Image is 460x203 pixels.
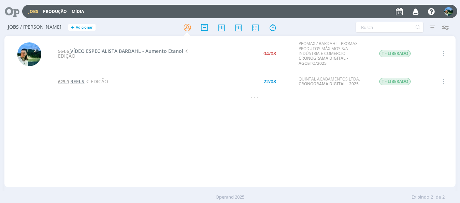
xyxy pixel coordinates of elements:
div: 22/08 [263,79,276,84]
a: CRONOGRAMA DIGITAL - AGOSTO/2025 [299,55,348,66]
a: Produção [43,9,67,14]
button: Mídia [70,9,86,14]
div: - - - [54,93,455,100]
img: V [444,7,453,16]
span: de [436,194,441,201]
span: 2 [442,194,445,201]
span: VÍDEO ESPECIALISTA BARDAHL - Aumento Etanol [70,48,183,54]
a: 564.6VÍDEO ESPECIALISTA BARDAHL - Aumento Etanol [58,48,183,54]
span: 564.6 [58,48,69,54]
input: Busca [356,22,423,33]
span: Jobs [8,24,19,30]
a: 625.9REELS [58,78,84,85]
a: CRONOGRAMA DIGITAL - 2025 [299,81,359,87]
span: 2 [431,194,433,201]
span: T - LIBERADO [379,78,411,85]
div: PROMAX / BARDAHL - PROMAX PRODUTOS MÁXIMOS S/A INDÚSTRIA E COMÉRCIO [299,41,369,66]
button: Jobs [26,9,40,14]
span: REELS [70,78,84,85]
button: V [444,5,453,17]
img: V [17,42,41,66]
a: Mídia [72,9,84,14]
span: EDIÇÃO [58,48,189,59]
span: + [71,24,74,31]
div: 04/08 [263,51,276,56]
span: Exibindo [412,194,429,201]
button: +Adicionar [68,24,96,31]
span: Adicionar [76,25,93,30]
span: T - LIBERADO [379,50,411,57]
span: / [PERSON_NAME] [20,24,61,30]
div: QUINTAL ACABAMENTOS LTDA. [299,77,369,87]
span: EDIÇÃO [84,78,108,85]
a: Jobs [28,9,38,14]
button: Produção [41,9,69,14]
span: 625.9 [58,78,69,85]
